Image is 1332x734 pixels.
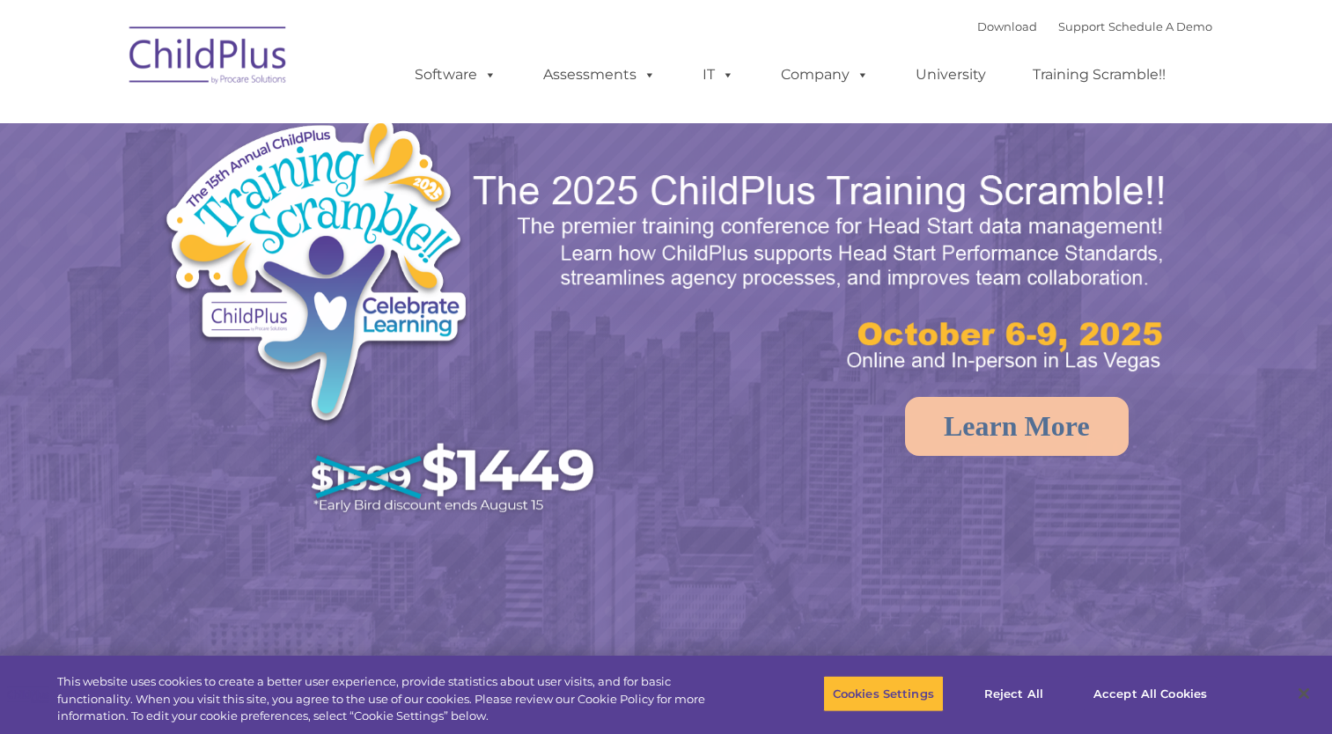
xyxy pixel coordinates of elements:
a: Learn More [905,397,1129,456]
a: Training Scramble!! [1015,57,1183,92]
button: Close [1284,674,1323,713]
font: | [977,19,1212,33]
button: Cookies Settings [823,675,944,712]
a: Company [763,57,887,92]
button: Reject All [959,675,1069,712]
img: ChildPlus by Procare Solutions [121,14,297,102]
a: Support [1058,19,1105,33]
a: IT [685,57,752,92]
div: This website uses cookies to create a better user experience, provide statistics about user visit... [57,673,732,725]
a: Assessments [526,57,673,92]
a: Software [397,57,514,92]
button: Accept All Cookies [1084,675,1217,712]
a: Download [977,19,1037,33]
a: Schedule A Demo [1108,19,1212,33]
a: University [898,57,1004,92]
